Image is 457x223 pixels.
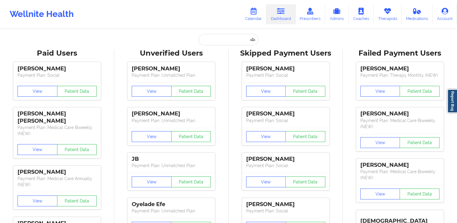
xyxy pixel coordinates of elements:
[325,4,349,24] a: Admins
[57,196,97,206] button: Patient Data
[433,4,457,24] a: Account
[246,163,325,169] p: Payment Plan : Social
[447,89,457,113] a: Report Bug
[18,169,97,176] div: [PERSON_NAME]
[132,86,172,97] button: View
[132,156,211,163] div: JB
[285,86,325,97] button: Patient Data
[132,208,211,214] p: Payment Plan : Unmatched Plan
[132,176,172,187] button: View
[285,131,325,142] button: Patient Data
[132,110,211,117] div: [PERSON_NAME]
[18,72,97,78] p: Payment Plan : Social
[246,86,286,97] button: View
[18,65,97,72] div: [PERSON_NAME]
[246,208,325,214] p: Payment Plan : Social
[233,49,339,58] div: Skipped Payment Users
[171,131,211,142] button: Patient Data
[400,86,439,97] button: Patient Data
[295,4,325,24] a: Prescribers
[132,131,172,142] button: View
[132,65,211,72] div: [PERSON_NAME]
[374,4,402,24] a: Therapists
[240,4,266,24] a: Calendar
[360,162,439,169] div: [PERSON_NAME]
[360,72,439,78] p: Payment Plan : Therapy Monthly (NEW)
[57,144,97,155] button: Patient Data
[246,65,325,72] div: [PERSON_NAME]
[132,201,211,208] div: Oyelade Efe
[246,110,325,117] div: [PERSON_NAME]
[246,118,325,124] p: Payment Plan : Social
[246,72,325,78] p: Payment Plan : Social
[400,137,439,148] button: Patient Data
[18,110,97,124] div: [PERSON_NAME] [PERSON_NAME]
[246,176,286,187] button: View
[246,156,325,163] div: [PERSON_NAME]
[57,86,97,97] button: Patient Data
[18,176,97,188] p: Payment Plan : Medical Care Annually (NEW)
[349,4,374,24] a: Coaches
[360,110,439,117] div: [PERSON_NAME]
[360,189,400,199] button: View
[171,176,211,187] button: Patient Data
[266,4,295,24] a: Dashboard
[132,118,211,124] p: Payment Plan : Unmatched Plan
[360,86,400,97] button: View
[18,144,57,155] button: View
[18,124,97,137] p: Payment Plan : Medical Care Biweekly (NEW)
[347,49,453,58] div: Failed Payment Users
[285,176,325,187] button: Patient Data
[360,65,439,72] div: [PERSON_NAME]
[132,163,211,169] p: Payment Plan : Unmatched Plan
[18,86,57,97] button: View
[360,169,439,181] p: Payment Plan : Medical Care Biweekly (NEW)
[132,72,211,78] p: Payment Plan : Unmatched Plan
[4,49,110,58] div: Paid Users
[246,201,325,208] div: [PERSON_NAME]
[171,86,211,97] button: Patient Data
[402,4,433,24] a: Medications
[118,49,224,58] div: Unverified Users
[400,189,439,199] button: Patient Data
[18,196,57,206] button: View
[360,118,439,130] p: Payment Plan : Medical Care Biweekly (NEW)
[360,137,400,148] button: View
[246,131,286,142] button: View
